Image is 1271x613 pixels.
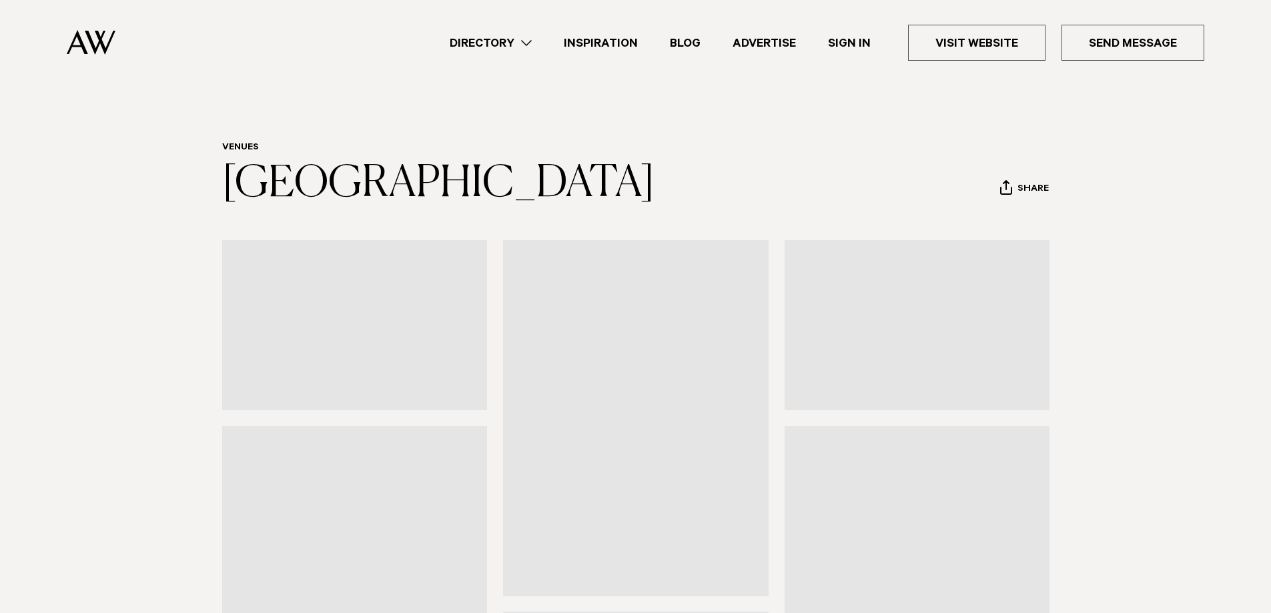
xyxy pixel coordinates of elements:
button: Share [999,179,1049,199]
a: Inspiration [548,34,654,52]
a: Directory [434,34,548,52]
a: [GEOGRAPHIC_DATA] [222,163,655,205]
span: Share [1017,183,1049,196]
a: Send Message [1062,25,1204,61]
a: Table setting Hilton Auckland [785,240,1050,410]
a: Advertise [717,34,812,52]
a: Venues [222,143,259,153]
a: Blog [654,34,717,52]
a: Sign In [812,34,887,52]
a: Indoor dining Auckland venue [222,240,488,410]
a: Visit Website [908,25,1045,61]
img: Auckland Weddings Logo [67,30,115,55]
a: Outdoor rooftop ceremony Auckland venue [503,240,769,596]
